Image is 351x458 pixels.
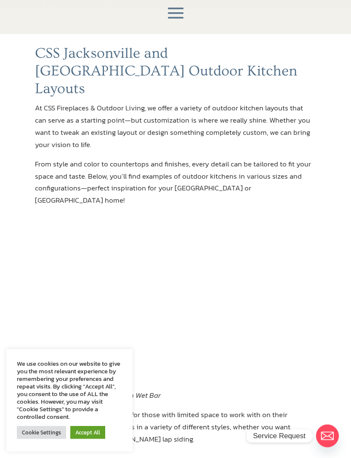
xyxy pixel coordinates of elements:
a: Email [316,425,339,447]
a: Accept All [70,426,105,439]
a: Cookie Settings [17,426,66,439]
h1: CSS Jacksonville and [GEOGRAPHIC_DATA] Outdoor Kitchen Layouts [35,45,316,102]
p: At CSS Fireplaces & Outdoor Living, we offer a variety of outdoor kitchen layouts that can serve ... [35,102,316,158]
p: This wet bar is perfect for those with limited space to work with on their patio. We can finish t... [60,409,291,446]
img: 5 foot outdoor kitchen layouts jacksonville [60,232,291,362]
div: We use cookies on our website to give you the most relevant experience by remembering your prefer... [17,360,122,421]
p: From style and color to countertops and finishes, every detail can be tailored to fit your space ... [35,158,316,207]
